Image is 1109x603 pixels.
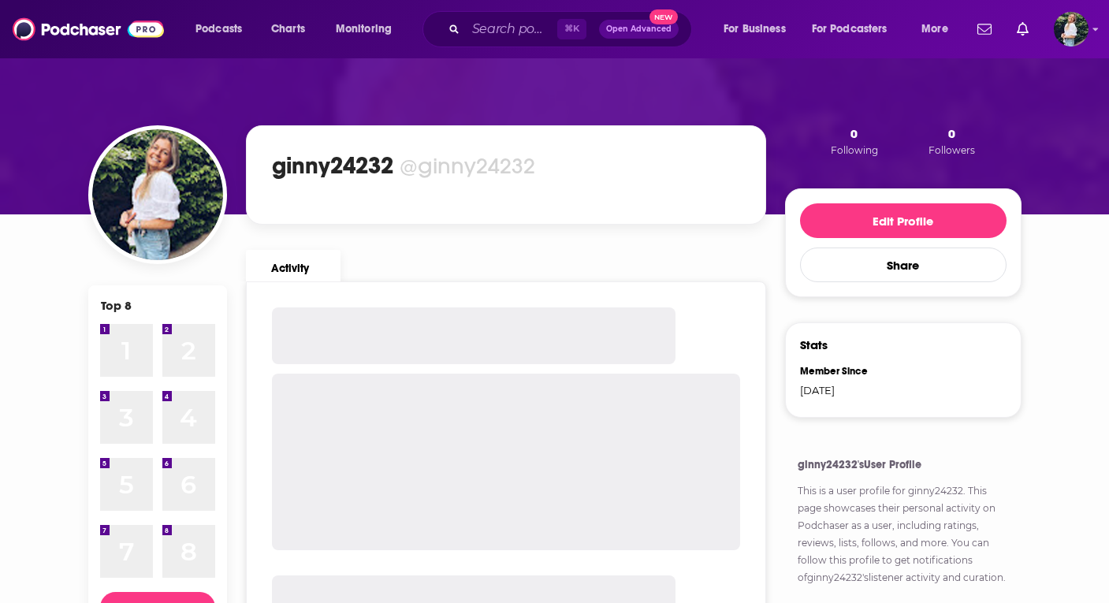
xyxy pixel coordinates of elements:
[929,144,975,156] span: Followers
[924,125,980,157] button: 0Followers
[261,17,314,42] a: Charts
[1010,16,1035,43] a: Show notifications dropdown
[246,250,341,281] a: Activity
[599,20,679,39] button: Open AdvancedNew
[831,144,878,156] span: Following
[272,151,393,180] h1: ginny24232
[850,126,858,141] span: 0
[466,17,557,42] input: Search podcasts, credits, & more...
[798,458,1009,471] h4: ginny24232's User Profile
[437,11,707,47] div: Search podcasts, credits, & more...
[184,17,262,42] button: open menu
[948,126,955,141] span: 0
[195,18,242,40] span: Podcasts
[910,17,968,42] button: open menu
[800,203,1007,238] button: Edit Profile
[798,482,1009,586] p: This is a user profile for . This page showcases their personal activity on Podchaser as a user, ...
[400,152,535,180] div: @ginny24232
[649,9,678,24] span: New
[724,18,786,40] span: For Business
[271,18,305,40] span: Charts
[101,298,132,313] div: Top 8
[800,365,893,378] div: Member Since
[800,384,893,396] div: [DATE]
[325,17,412,42] button: open menu
[557,19,586,39] span: ⌘ K
[800,337,828,352] h3: Stats
[92,129,223,260] img: ginny24232
[1054,12,1089,47] img: User Profile
[606,25,672,33] span: Open Advanced
[1054,12,1089,47] span: Logged in as ginny24232
[802,17,910,42] button: open menu
[13,14,164,44] img: Podchaser - Follow, Share and Rate Podcasts
[800,248,1007,282] button: Share
[971,16,998,43] a: Show notifications dropdown
[812,18,888,40] span: For Podcasters
[921,18,948,40] span: More
[1054,12,1089,47] button: Show profile menu
[908,485,963,497] a: ginny24232
[713,17,806,42] button: open menu
[826,125,883,157] button: 0Following
[336,18,392,40] span: Monitoring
